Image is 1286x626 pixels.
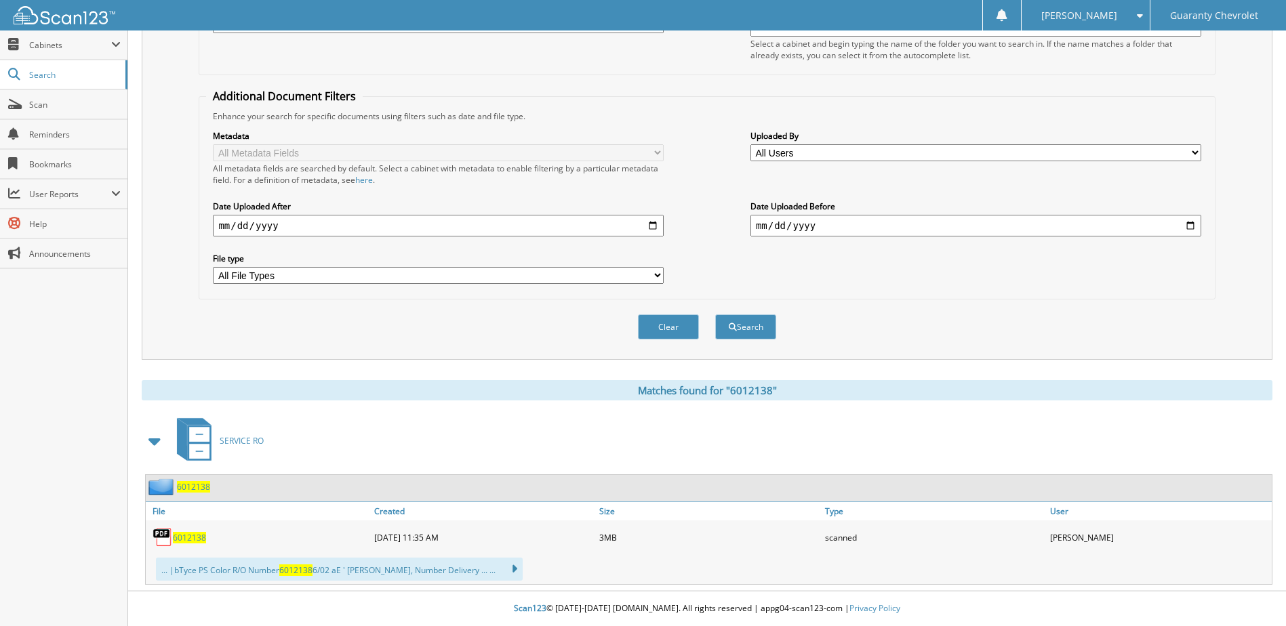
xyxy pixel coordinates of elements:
span: Guaranty Chevrolet [1170,12,1258,20]
span: Scan [29,99,121,110]
button: Search [715,314,776,339]
span: Search [29,69,119,81]
img: folder2.png [148,478,177,495]
label: Date Uploaded After [213,201,664,212]
label: File type [213,253,664,264]
div: 3MB [596,524,821,551]
div: Enhance your search for specific documents using filters such as date and file type. [206,110,1207,122]
span: Bookmarks [29,159,121,170]
button: Clear [638,314,699,339]
span: User Reports [29,188,111,200]
input: start [213,215,664,236]
a: 6012138 [177,481,210,493]
div: Matches found for "6012138" [142,380,1272,400]
span: Scan123 [514,602,546,614]
input: end [750,215,1201,236]
a: User [1047,502,1272,520]
a: here [355,174,373,186]
a: Privacy Policy [849,602,900,614]
span: [PERSON_NAME] [1041,12,1117,20]
div: [PERSON_NAME] [1047,524,1272,551]
label: Uploaded By [750,130,1201,142]
iframe: Chat Widget [1218,561,1286,626]
span: Reminders [29,129,121,140]
div: ... |bTyce PS Color R/O Number 6/02 aE ' [PERSON_NAME], Number Delivery ... ... [156,558,523,581]
img: PDF.png [153,527,173,547]
a: Size [596,502,821,520]
a: Type [822,502,1047,520]
div: [DATE] 11:35 AM [371,524,596,551]
a: 6012138 [173,532,206,543]
div: © [DATE]-[DATE] [DOMAIN_NAME]. All rights reserved | appg04-scan123-com | [128,592,1286,625]
span: Announcements [29,248,121,259]
legend: Additional Document Filters [206,89,363,104]
div: All metadata fields are searched by default. Select a cabinet with metadata to enable filtering b... [213,163,664,186]
a: Created [371,502,596,520]
div: scanned [822,524,1047,551]
label: Metadata [213,130,664,142]
span: Cabinets [29,39,111,51]
span: Help [29,218,121,230]
a: SERVICE RO [169,414,264,467]
span: 6012138 [279,564,313,576]
span: SERVICE RO [220,435,264,446]
a: File [146,502,371,520]
div: Select a cabinet and begin typing the name of the folder you want to search in. If the name match... [750,38,1201,61]
label: Date Uploaded Before [750,201,1201,212]
img: scan123-logo-white.svg [14,6,115,24]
